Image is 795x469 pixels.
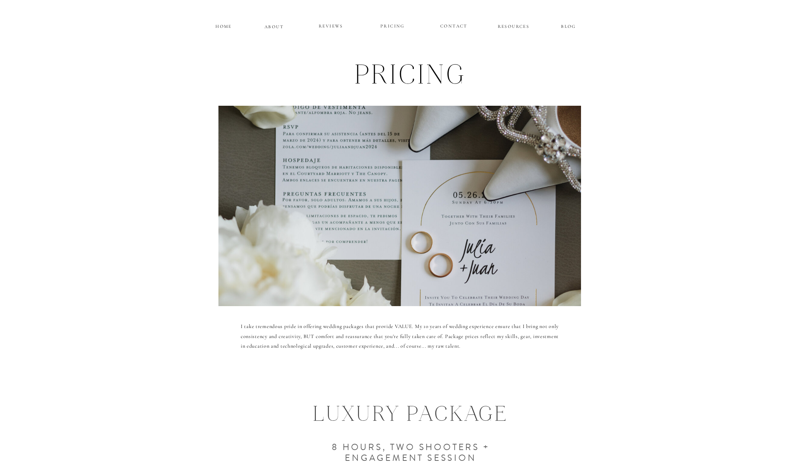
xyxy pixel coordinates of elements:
[370,22,415,31] a: PRICING
[309,22,353,31] a: REVIEWS
[240,57,581,97] h1: pRICING
[232,400,590,423] h1: LUXURY PACKAGE
[214,22,233,29] a: HOME
[241,322,559,358] p: I take tremendous pride in offering wedding packages that provide VALUE. My 10 years of wedding e...
[497,22,530,29] a: RESOURCES
[552,22,585,29] a: BLOG
[440,22,467,28] a: CONTACT
[265,23,284,29] a: ABOUT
